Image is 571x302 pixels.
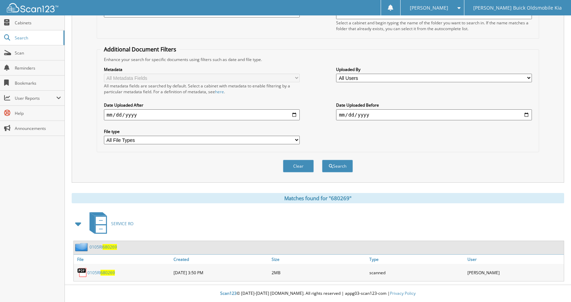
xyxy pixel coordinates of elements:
button: Search [322,160,353,172]
span: 680269 [100,270,115,276]
label: Date Uploaded After [104,102,300,108]
img: folder2.png [75,243,90,251]
span: Bookmarks [15,80,61,86]
button: Clear [283,160,314,172]
span: 680269 [103,244,117,250]
span: Scan [15,50,61,56]
div: Select a cabinet and begin typing the name of the folder you want to search in. If the name match... [336,20,532,32]
a: Type [368,255,466,264]
label: Uploaded By [336,67,532,72]
span: [PERSON_NAME] [410,6,448,10]
div: [DATE] 3:50 PM [172,266,270,279]
label: Date Uploaded Before [336,102,532,108]
label: File type [104,129,300,134]
span: Scan123 [220,290,237,296]
div: All metadata fields are searched by default. Select a cabinet with metadata to enable filtering b... [104,83,300,95]
span: Help [15,110,61,116]
a: 0105RI680269 [87,270,115,276]
img: PDF.png [77,267,87,278]
a: here [215,89,224,95]
span: User Reports [15,95,56,101]
label: Metadata [104,67,300,72]
span: [PERSON_NAME] Buick Oldsmobile Kia [473,6,562,10]
span: Reminders [15,65,61,71]
div: Enhance your search for specific documents using filters such as date and file type. [100,57,535,62]
div: Matches found for "680269" [72,193,564,203]
a: SERVICE RO [85,210,133,237]
span: Cabinets [15,20,61,26]
input: start [104,109,300,120]
div: scanned [368,266,466,279]
iframe: Chat Widget [537,269,571,302]
a: File [74,255,172,264]
span: Announcements [15,125,61,131]
a: Privacy Policy [390,290,416,296]
legend: Additional Document Filters [100,46,180,53]
input: end [336,109,532,120]
a: 0105RI680269 [90,244,117,250]
a: Created [172,255,270,264]
a: Size [270,255,368,264]
img: scan123-logo-white.svg [7,3,58,12]
a: User [466,255,564,264]
span: Search [15,35,60,41]
div: 2MB [270,266,368,279]
div: [PERSON_NAME] [466,266,564,279]
div: © [DATE]-[DATE] [DOMAIN_NAME]. All rights reserved | appg03-scan123-com | [65,285,571,302]
span: SERVICE RO [111,221,133,227]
